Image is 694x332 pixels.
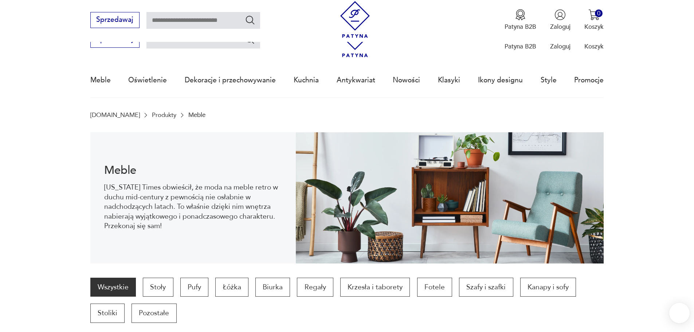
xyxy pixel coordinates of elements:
[505,9,536,31] a: Ikona medaluPatyna B2B
[669,303,690,323] iframe: Smartsupp widget button
[459,278,513,297] a: Szafy i szafki
[104,165,282,176] h1: Meble
[90,278,136,297] a: Wszystkie
[505,42,536,51] p: Patyna B2B
[478,63,523,97] a: Ikony designu
[90,304,125,323] a: Stoliki
[554,9,566,20] img: Ikonka użytkownika
[337,1,373,38] img: Patyna - sklep z meblami i dekoracjami vintage
[185,63,276,97] a: Dekoracje i przechowywanie
[550,23,571,31] p: Zaloguj
[152,112,176,118] a: Produkty
[297,278,333,297] a: Regały
[296,132,604,263] img: Meble
[255,278,290,297] a: Biurka
[588,9,600,20] img: Ikona koszyka
[245,15,255,25] button: Szukaj
[90,12,140,28] button: Sprzedawaj
[505,9,536,31] button: Patyna B2B
[584,42,604,51] p: Koszyk
[393,63,420,97] a: Nowości
[104,183,282,231] p: [US_STATE] Times obwieścił, że moda na meble retro w duchu mid-century z pewnością nie osłabnie w...
[188,112,205,118] p: Meble
[520,278,576,297] a: Kanapy i sofy
[438,63,460,97] a: Klasyki
[337,63,375,97] a: Antykwariat
[541,63,557,97] a: Style
[90,63,111,97] a: Meble
[550,42,571,51] p: Zaloguj
[90,112,140,118] a: [DOMAIN_NAME]
[550,9,571,31] button: Zaloguj
[245,34,255,45] button: Szukaj
[215,278,248,297] a: Łóżka
[505,23,536,31] p: Patyna B2B
[515,9,526,20] img: Ikona medalu
[180,278,208,297] a: Pufy
[417,278,452,297] a: Fotele
[143,278,173,297] a: Stoły
[584,23,604,31] p: Koszyk
[584,9,604,31] button: 0Koszyk
[132,304,176,323] a: Pozostałe
[294,63,319,97] a: Kuchnia
[90,37,140,43] a: Sprzedawaj
[574,63,604,97] a: Promocje
[340,278,410,297] a: Krzesła i taborety
[595,9,603,17] div: 0
[90,17,140,23] a: Sprzedawaj
[128,63,167,97] a: Oświetlenie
